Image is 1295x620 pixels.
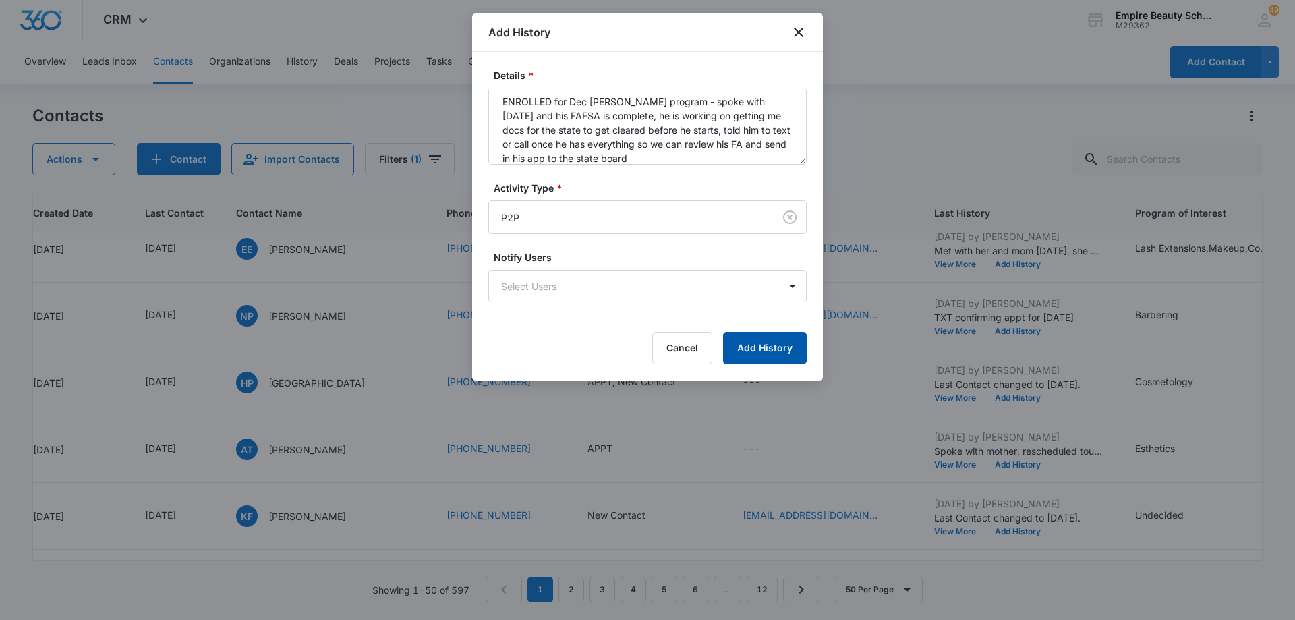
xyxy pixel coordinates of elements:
button: Add History [723,332,807,364]
label: Activity Type [494,181,812,195]
button: Clear [779,206,801,228]
label: Details [494,68,812,82]
h1: Add History [488,24,550,40]
button: close [790,24,807,40]
button: Cancel [652,332,712,364]
textarea: ENROLLED for Dec [PERSON_NAME] program - spoke with [DATE] and his FAFSA is complete, he is worki... [488,88,807,165]
label: Notify Users [494,250,812,264]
